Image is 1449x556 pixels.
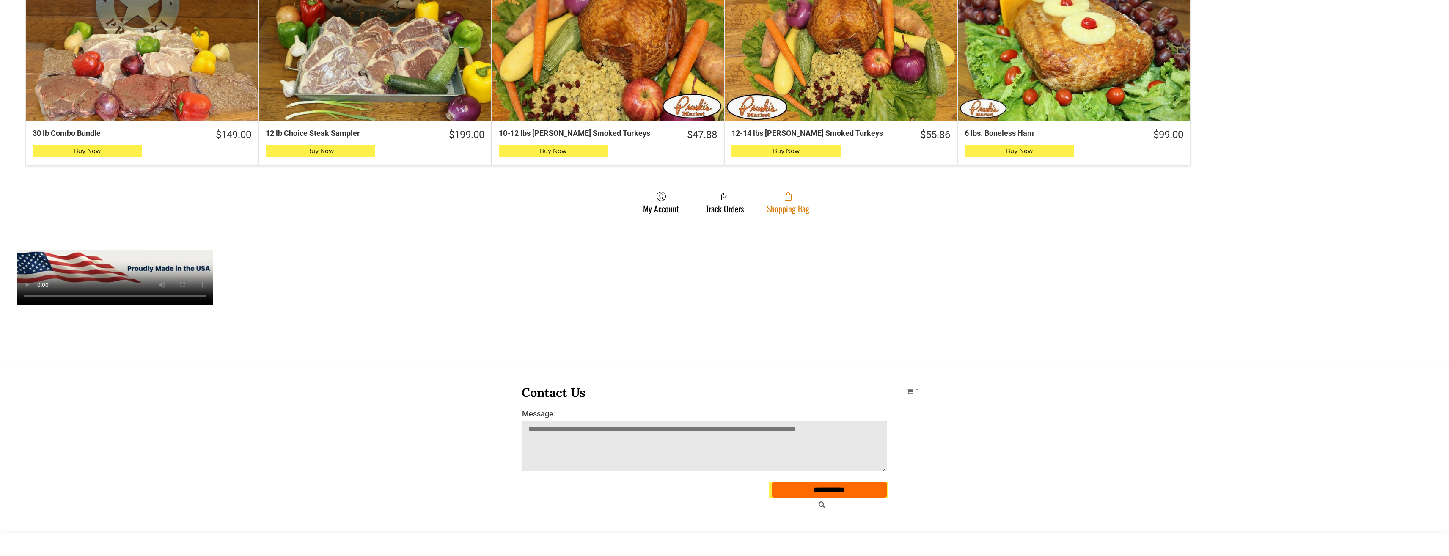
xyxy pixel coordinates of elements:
h3: Contact Us [522,385,888,400]
button: Buy Now [266,145,375,157]
a: $55.8612-14 lbs [PERSON_NAME] Smoked Turkeys [725,128,957,141]
button: Buy Now [33,145,142,157]
div: $99.00 [1153,128,1183,141]
div: 6 lbs. Boneless Ham [965,128,1131,138]
div: $47.88 [687,128,717,141]
a: Shopping Bag [763,191,814,214]
a: $99.006 lbs. Boneless Ham [958,128,1190,141]
a: $47.8810-12 lbs [PERSON_NAME] Smoked Turkeys [492,128,724,141]
div: 12-14 lbs [PERSON_NAME] Smoked Turkeys [731,128,898,138]
span: 0 [915,388,919,396]
a: $199.0012 lb Choice Steak Sampler [259,128,491,141]
div: 30 lb Combo Bundle [33,128,194,138]
label: Message: [522,409,888,418]
span: Buy Now [74,147,101,155]
span: Buy Now [307,147,334,155]
button: Buy Now [499,145,608,157]
a: My Account [639,191,683,214]
div: $149.00 [216,128,251,141]
div: $55.86 [920,128,950,141]
div: 10-12 lbs [PERSON_NAME] Smoked Turkeys [499,128,665,138]
button: Buy Now [731,145,841,157]
div: $199.00 [449,128,484,141]
a: $149.0030 lb Combo Bundle [26,128,258,141]
span: Buy Now [1006,147,1033,155]
a: Track Orders [701,191,748,214]
button: Buy Now [965,145,1074,157]
span: Buy Now [540,147,566,155]
span: Buy Now [773,147,800,155]
div: 12 lb Choice Steak Sampler [266,128,427,138]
